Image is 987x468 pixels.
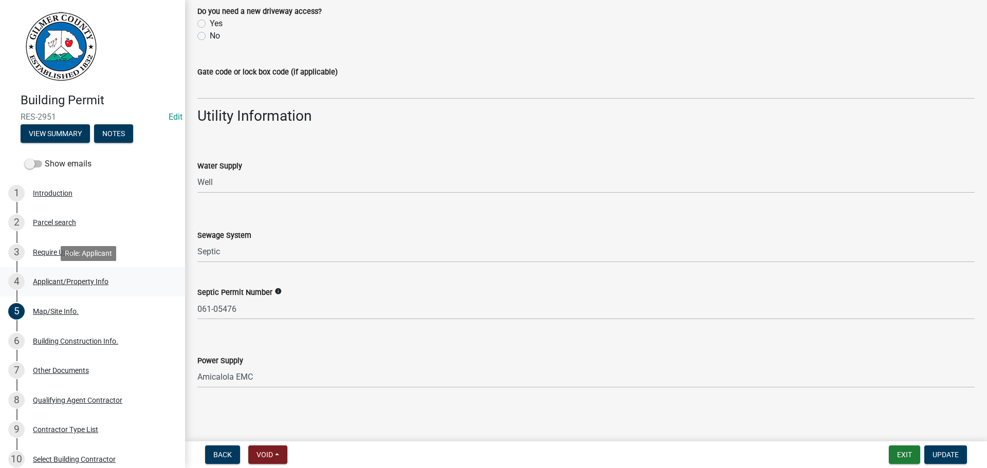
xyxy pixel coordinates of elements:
span: Update [933,451,959,459]
button: Notes [94,124,133,143]
label: Do you need a new driveway access? [197,8,322,15]
div: Qualifying Agent Contractor [33,397,122,404]
div: 10 [8,451,25,467]
button: Back [205,445,240,464]
div: Map/Site Info. [33,308,79,315]
img: Gilmer County, Georgia [21,11,98,82]
a: Edit [169,112,182,122]
div: Introduction [33,190,72,197]
div: 1 [8,185,25,201]
label: Septic Permit Number [197,289,272,296]
div: Contractor Type List [33,426,98,433]
div: 3 [8,244,25,260]
h4: Building Permit [21,93,177,108]
button: Void [248,445,287,464]
button: View Summary [21,124,90,143]
div: 2 [8,214,25,231]
div: Applicant/Property Info [33,278,108,285]
span: Void [257,451,273,459]
div: 6 [8,333,25,349]
wm-modal-confirm: Edit Application Number [169,112,182,122]
div: Require User [33,249,73,256]
div: Select Building Contractor [33,456,116,463]
h3: Utility Information [197,107,975,125]
button: Update [924,445,967,464]
label: No [210,30,220,42]
div: 5 [8,303,25,320]
div: Role: Applicant [61,246,116,261]
button: Exit [889,445,920,464]
i: info [275,288,282,295]
label: Yes [210,17,223,30]
wm-modal-confirm: Notes [94,130,133,138]
div: 4 [8,273,25,290]
label: Gate code or lock box code (if applicable) [197,69,338,76]
span: RES-2951 [21,112,164,122]
div: 8 [8,392,25,408]
wm-modal-confirm: Summary [21,130,90,138]
span: Back [213,451,232,459]
div: Building Construction Info. [33,338,118,345]
label: Power Supply [197,358,243,365]
div: Parcel search [33,219,76,226]
div: 9 [8,421,25,438]
div: Other Documents [33,367,89,374]
label: Water Supply [197,163,242,170]
div: 7 [8,362,25,379]
label: Show emails [25,158,92,170]
label: Sewage System [197,232,251,239]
